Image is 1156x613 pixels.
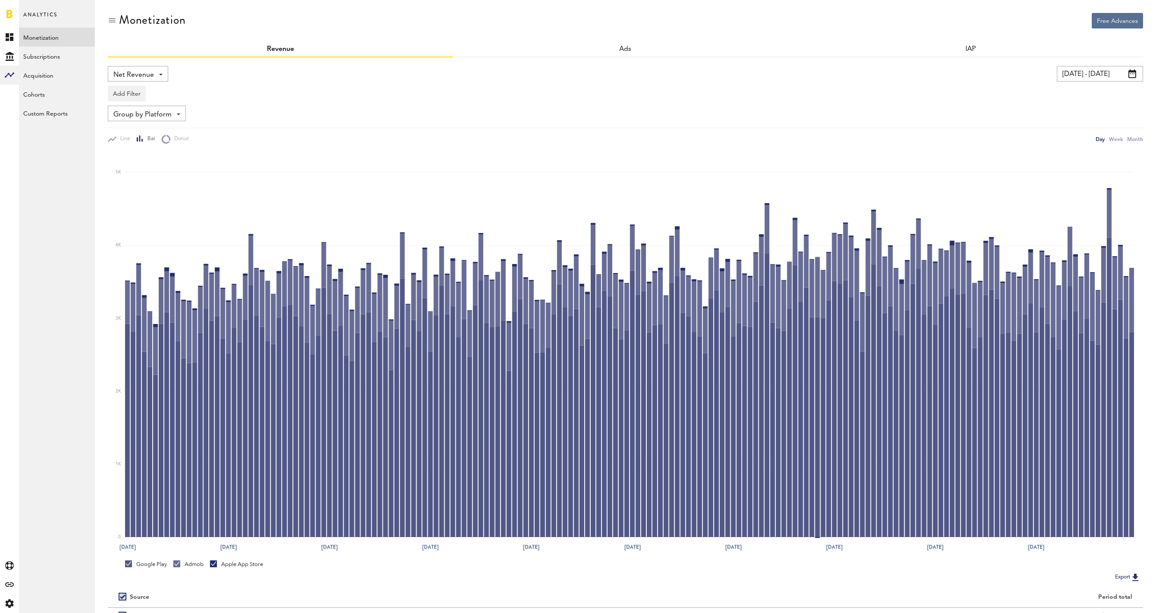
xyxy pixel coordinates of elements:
[116,243,121,247] text: 4K
[220,543,237,551] text: [DATE]
[125,560,167,568] div: Google Play
[210,560,263,568] div: Apple App Store
[116,389,121,393] text: 2K
[144,135,155,143] span: Bar
[422,543,439,551] text: [DATE]
[19,104,95,123] a: Custom Reports
[1092,13,1143,28] button: Free Advances
[1127,135,1143,144] div: Month
[113,107,172,122] span: Group by Platform
[19,28,95,47] a: Monetization
[1089,587,1147,609] iframe: Opens a widget where you can find more information
[116,462,121,466] text: 1K
[119,13,186,27] div: Monetization
[725,543,742,551] text: [DATE]
[1109,135,1123,144] div: Week
[321,543,338,551] text: [DATE]
[1096,135,1105,144] div: Day
[116,316,121,321] text: 3K
[130,594,149,601] div: Source
[118,535,121,539] text: 0
[624,543,641,551] text: [DATE]
[19,85,95,104] a: Cohorts
[619,46,631,53] a: Ads
[523,543,539,551] text: [DATE]
[116,135,130,143] span: Line
[23,9,57,28] span: Analytics
[1130,572,1140,582] img: Export
[119,543,136,551] text: [DATE]
[19,66,95,85] a: Acquisition
[636,594,1133,601] div: Period total
[108,86,146,101] button: Add Filter
[826,543,843,551] text: [DATE]
[170,135,189,143] span: Donut
[116,170,121,174] text: 5K
[965,46,976,53] a: IAP
[173,560,204,568] div: Admob
[267,46,294,53] a: Revenue
[927,543,943,551] text: [DATE]
[1028,543,1044,551] text: [DATE]
[1112,572,1143,583] button: Export
[19,47,95,66] a: Subscriptions
[113,68,154,82] span: Net Revenue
